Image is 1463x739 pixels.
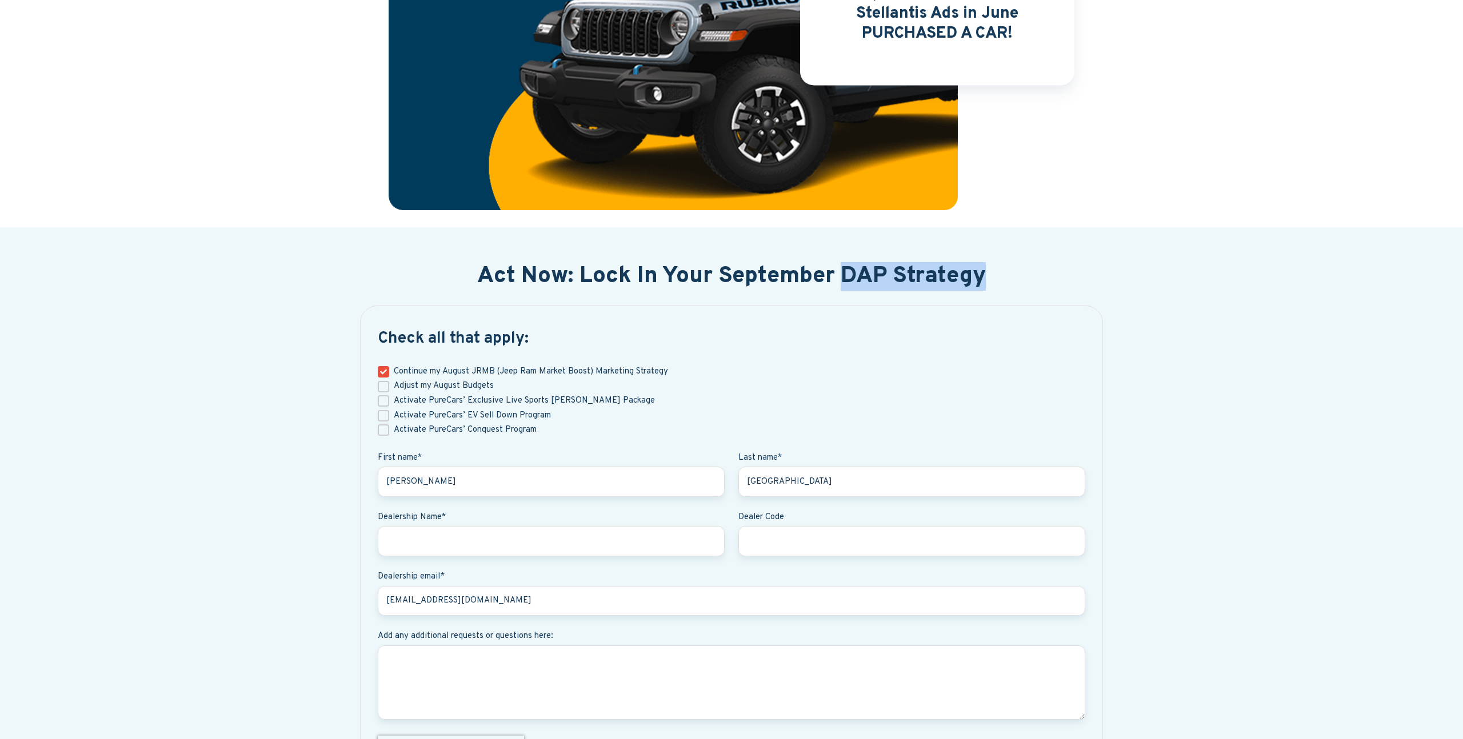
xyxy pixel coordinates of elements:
[378,366,389,377] input: Continue my August JRMB (Jeep Ram Market Boost) Marketing Strategy
[394,425,537,436] span: Activate PureCars’ Conquest Program
[378,630,553,641] span: Add any additional requests or questions here:
[378,452,417,463] strong: First name
[378,381,389,392] input: Adjust my August Budgets
[394,366,668,377] span: Continue my August JRMB (Jeep Ram Market Boost) Marketing Strategy
[373,263,1090,290] h2: Act Now: Lock In Your September DAP Strategy
[738,452,777,463] span: Last name
[378,571,440,582] span: Dealership email
[378,329,1085,349] h3: Check all that apply:
[378,410,389,421] input: Activate PureCars’ EV Sell Down Program
[378,424,389,436] input: Activate PureCars’ Conquest Program
[378,512,441,523] span: Dealership Name
[394,381,494,392] span: Adjust my August Budgets
[394,410,551,421] span: Activate PureCars’ EV Sell Down Program
[738,512,784,523] span: Dealer Code
[378,395,389,407] input: Activate PureCars’ Exclusive Live Sports [PERSON_NAME] Package
[394,396,655,407] span: Activate PureCars’ Exclusive Live Sports [PERSON_NAME] Package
